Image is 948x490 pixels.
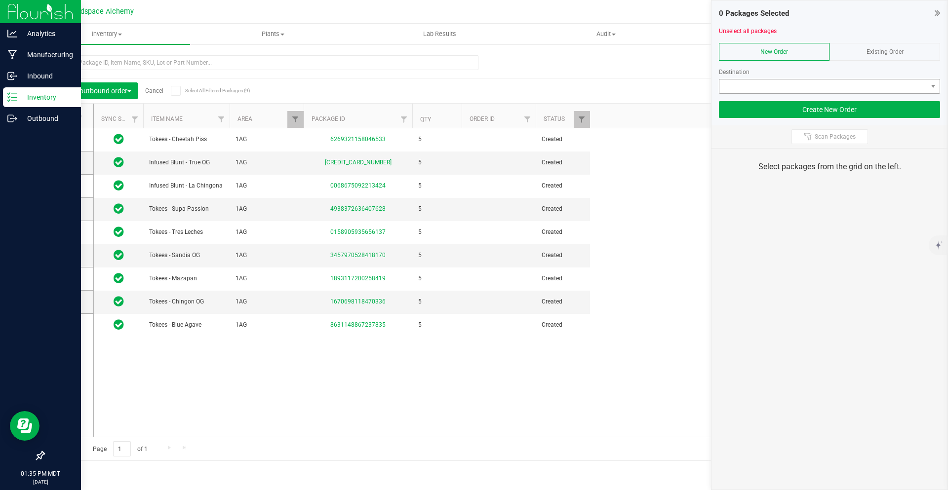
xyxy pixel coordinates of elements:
span: Plants [191,30,356,38]
inline-svg: Manufacturing [7,50,17,60]
span: Inventory [24,30,190,38]
span: Select All Filtered Packages (9) [185,88,235,93]
a: Cancel [145,87,163,94]
span: Created [542,251,584,260]
a: [CREDIT_CARD_NUMBER] [325,159,392,166]
a: Area [237,115,252,122]
span: 1AG [236,251,298,260]
span: Tokees - Blue Agave [149,320,224,330]
a: 0158905935656137 [330,228,386,235]
a: 3457970528418170 [330,252,386,259]
p: Outbound [17,113,77,124]
span: 1AG [236,320,298,330]
span: Created [542,297,584,306]
a: 4938372636407628 [330,205,386,212]
a: 1893117200258419 [330,275,386,282]
span: Headspace Alchemy [68,7,134,16]
span: Created [542,204,584,214]
span: Created [542,135,584,144]
a: Sync Status [101,115,139,122]
span: Infused Blunt - True OG [149,158,224,167]
input: Search Package ID, Item Name, SKU, Lot or Part Number... [43,55,478,70]
span: Tokees - Chingon OG [149,297,224,306]
span: Created [542,181,584,190]
span: 1AG [236,227,298,237]
a: Filter [574,111,590,128]
a: 8631148867237835 [330,321,386,328]
a: Filter [287,111,304,128]
inline-svg: Outbound [7,113,17,123]
span: Tokees - Tres Leches [149,227,224,237]
span: In Sync [114,179,124,192]
inline-svg: Analytics [7,29,17,38]
button: Scan Packages [791,129,868,144]
p: Manufacturing [17,49,77,61]
a: Filter [519,111,536,128]
a: Filter [396,111,412,128]
span: Tokees - Supa Passion [149,204,224,214]
span: Created [542,158,584,167]
a: 6269321158046533 [330,136,386,143]
span: 1AG [236,181,298,190]
span: In Sync [114,202,124,216]
span: 1AG [236,158,298,167]
span: 5 [418,158,456,167]
inline-svg: Inbound [7,71,17,81]
button: Add to outbound order [51,82,138,99]
span: In Sync [114,225,124,239]
span: 5 [418,204,456,214]
span: In Sync [114,132,124,146]
span: 5 [418,251,456,260]
span: In Sync [114,248,124,262]
span: 1AG [236,297,298,306]
a: Item Name [151,115,183,122]
a: Lab Results [356,24,523,44]
span: New Order [760,48,788,55]
a: Inventory [24,24,190,44]
a: 0068675092213424 [330,182,386,189]
button: Create New Order [719,101,940,118]
a: Filter [127,111,143,128]
span: 5 [418,274,456,283]
span: Existing Order [867,48,904,55]
p: Inventory [17,91,77,103]
span: Audit [523,30,689,38]
p: Inbound [17,70,77,82]
span: Tokees - Cheetah Piss [149,135,224,144]
iframe: Resource center [10,411,39,441]
a: Package ID [312,115,345,122]
span: Destination [719,69,750,75]
a: Order Id [470,115,495,122]
span: Lab Results [410,30,470,38]
span: 5 [418,227,456,237]
span: Scan Packages [815,133,856,141]
p: [DATE] [4,478,77,486]
span: Tokees - Sandia OG [149,251,224,260]
span: 5 [418,135,456,144]
a: Audit [523,24,689,44]
input: 1 [113,441,131,456]
span: Tokees - Mazapan [149,274,224,283]
a: Plants [190,24,356,44]
div: Select packages from the grid on the left. [724,161,935,173]
span: Created [542,227,584,237]
a: Status [544,115,565,122]
span: Created [542,320,584,330]
a: Unselect all packages [719,28,777,35]
span: 1AG [236,204,298,214]
span: In Sync [114,295,124,308]
span: In Sync [114,155,124,169]
inline-svg: Inventory [7,92,17,102]
span: In Sync [114,318,124,332]
span: Created [542,274,584,283]
a: Filter [213,111,230,128]
span: 5 [418,297,456,306]
span: In Sync [114,271,124,285]
span: Infused Blunt - La Chingona [149,181,224,190]
span: 5 [418,181,456,190]
span: 5 [418,320,456,330]
span: Page of 1 [84,441,156,456]
a: Qty [420,116,431,123]
p: Analytics [17,28,77,39]
a: Inventory Counts [689,24,856,44]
